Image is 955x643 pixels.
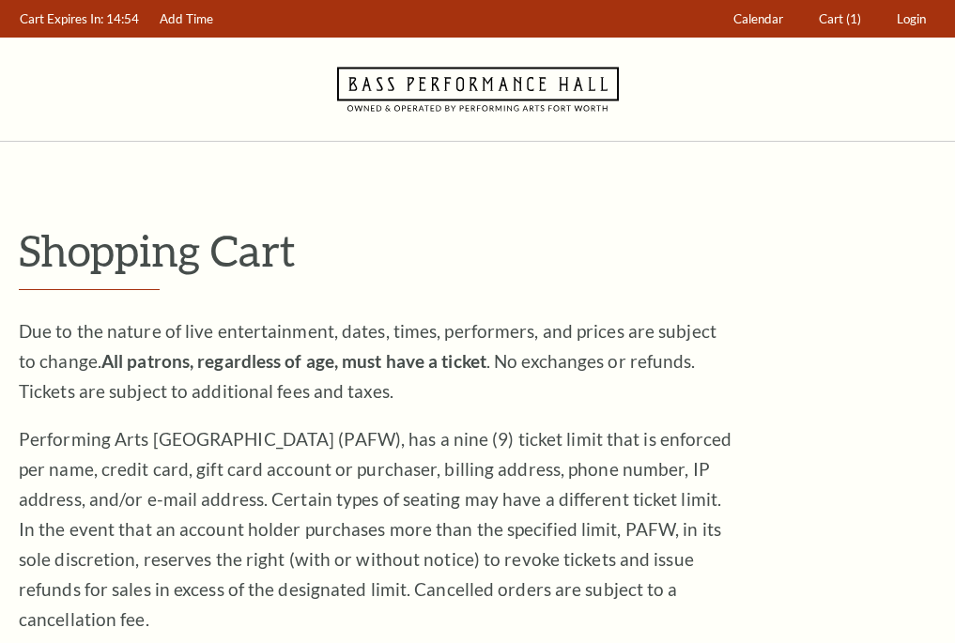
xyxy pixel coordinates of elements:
[846,11,861,26] span: (1)
[151,1,223,38] a: Add Time
[101,350,486,372] strong: All patrons, regardless of age, must have a ticket
[897,11,926,26] span: Login
[19,424,732,635] p: Performing Arts [GEOGRAPHIC_DATA] (PAFW), has a nine (9) ticket limit that is enforced per name, ...
[19,320,716,402] span: Due to the nature of live entertainment, dates, times, performers, and prices are subject to chan...
[20,11,103,26] span: Cart Expires In:
[810,1,870,38] a: Cart (1)
[733,11,783,26] span: Calendar
[106,11,139,26] span: 14:54
[888,1,935,38] a: Login
[725,1,793,38] a: Calendar
[19,226,936,274] p: Shopping Cart
[819,11,843,26] span: Cart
